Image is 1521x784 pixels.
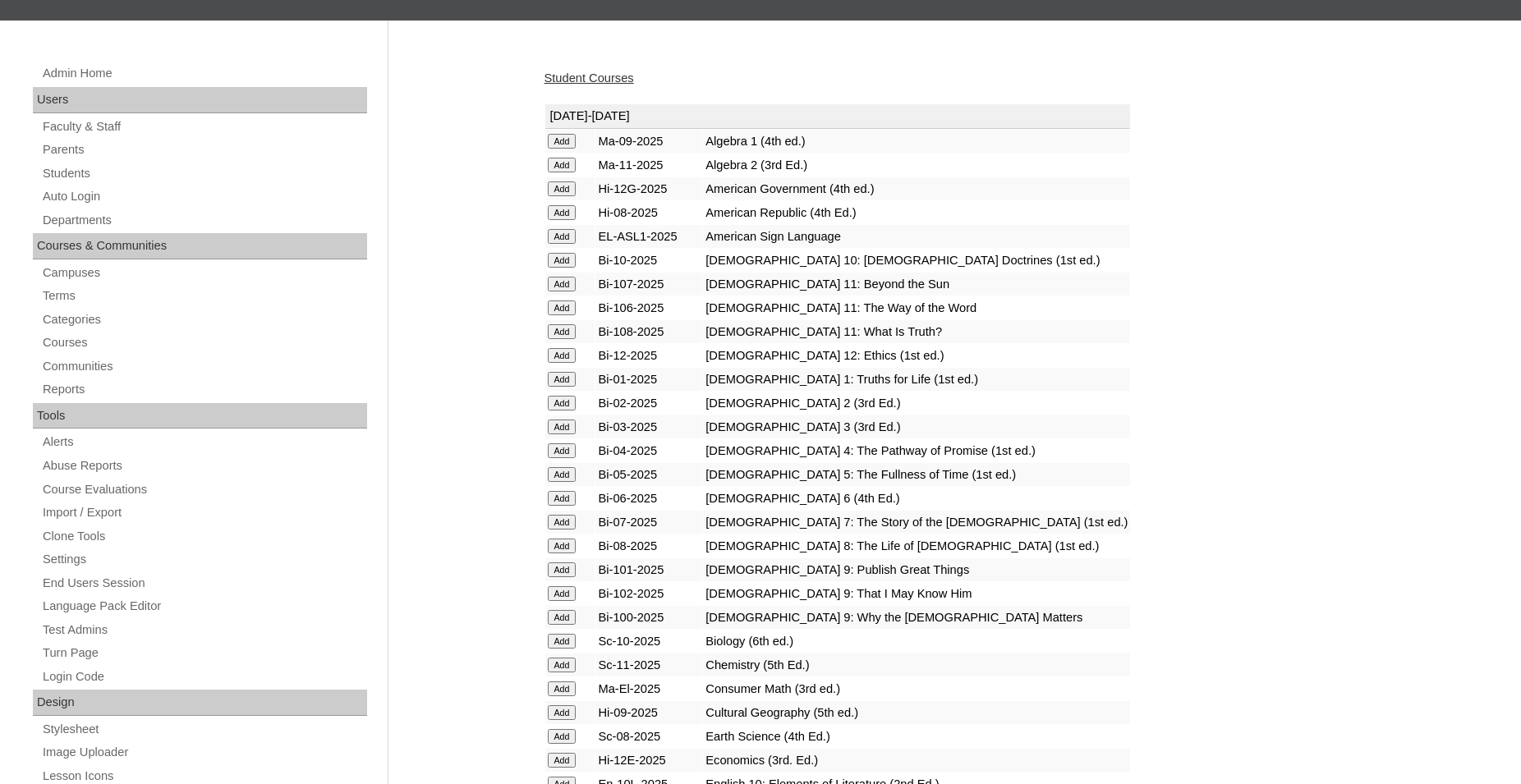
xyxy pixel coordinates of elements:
[595,582,702,605] td: Bi-102-2025
[548,681,577,696] input: Add
[703,392,1130,415] td: [DEMOGRAPHIC_DATA] 2 (3rd Ed.)
[595,201,702,224] td: Hi-08-2025
[41,140,367,160] a: Parents
[548,229,577,244] input: Add
[548,324,577,339] input: Add
[41,573,367,594] a: End Users Session
[548,420,577,434] input: Add
[548,277,577,291] input: Add
[548,539,577,553] input: Add
[41,719,367,740] a: Stylesheet
[703,225,1130,248] td: American Sign Language
[703,749,1130,772] td: Economics (3rd. Ed.)
[548,467,577,482] input: Add
[41,186,367,207] a: Auto Login
[548,396,577,410] input: Add
[703,582,1130,605] td: [DEMOGRAPHIC_DATA] 9: That I May Know Him
[595,154,702,177] td: Ma-11-2025
[703,463,1130,486] td: [DEMOGRAPHIC_DATA] 5: The Fullness of Time (1st ed.)
[595,439,702,462] td: Bi-04-2025
[595,392,702,415] td: Bi-02-2025
[703,701,1130,724] td: Cultural Geography (5th ed.)
[548,562,577,577] input: Add
[703,273,1130,296] td: [DEMOGRAPHIC_DATA] 11: Beyond the Sun
[595,630,702,653] td: Sc-10-2025
[595,511,702,534] td: Bi-07-2025
[41,163,367,184] a: Students
[595,725,702,748] td: Sc-08-2025
[595,320,702,343] td: Bi-108-2025
[548,205,577,220] input: Add
[703,439,1130,462] td: [DEMOGRAPHIC_DATA] 4: The Pathway of Promise (1st ed.)
[595,534,702,557] td: Bi-08-2025
[703,320,1130,343] td: [DEMOGRAPHIC_DATA] 11: What Is Truth?
[548,753,577,768] input: Add
[703,606,1130,629] td: [DEMOGRAPHIC_DATA] 9: Why the [DEMOGRAPHIC_DATA] Matters
[703,558,1130,581] td: [DEMOGRAPHIC_DATA] 9: Publish Great Things
[703,154,1130,177] td: Algebra 2 (3rd Ed.)
[548,610,577,625] input: Add
[595,415,702,438] td: Bi-03-2025
[548,158,577,172] input: Add
[41,286,367,306] a: Terms
[548,515,577,530] input: Add
[595,701,702,724] td: Hi-09-2025
[41,63,367,84] a: Admin Home
[595,344,702,367] td: Bi-12-2025
[703,296,1130,319] td: [DEMOGRAPHIC_DATA] 11: The Way of the Word
[703,415,1130,438] td: [DEMOGRAPHIC_DATA] 3 (3rd Ed.)
[41,742,367,763] a: Image Uploader
[703,249,1130,272] td: [DEMOGRAPHIC_DATA] 10: [DEMOGRAPHIC_DATA] Doctrines (1st ed.)
[595,368,702,391] td: Bi-01-2025
[703,487,1130,510] td: [DEMOGRAPHIC_DATA] 6 (4th Ed.)
[41,456,367,476] a: Abuse Reports
[595,606,702,629] td: Bi-100-2025
[41,596,367,617] a: Language Pack Editor
[703,201,1130,224] td: American Republic (4th Ed.)
[548,634,577,649] input: Add
[548,443,577,458] input: Add
[595,677,702,700] td: Ma-El-2025
[33,403,367,429] div: Tools
[41,117,367,137] a: Faculty & Staff
[33,87,367,113] div: Users
[703,130,1130,153] td: Algebra 1 (4th ed.)
[595,273,702,296] td: Bi-107-2025
[595,130,702,153] td: Ma-09-2025
[41,210,367,231] a: Departments
[703,511,1130,534] td: [DEMOGRAPHIC_DATA] 7: The Story of the [DEMOGRAPHIC_DATA] (1st ed.)
[595,653,702,676] td: Sc-11-2025
[548,729,577,744] input: Add
[595,558,702,581] td: Bi-101-2025
[41,643,367,663] a: Turn Page
[595,463,702,486] td: Bi-05-2025
[41,502,367,523] a: Import / Export
[595,749,702,772] td: Hi-12E-2025
[548,181,577,196] input: Add
[703,534,1130,557] td: [DEMOGRAPHIC_DATA] 8: The Life of [DEMOGRAPHIC_DATA] (1st ed.)
[548,705,577,720] input: Add
[703,344,1130,367] td: [DEMOGRAPHIC_DATA] 12: Ethics (1st ed.)
[548,491,577,506] input: Add
[595,225,702,248] td: EL-ASL1-2025
[703,725,1130,748] td: Earth Science (4th Ed.)
[548,300,577,315] input: Add
[548,372,577,387] input: Add
[548,253,577,268] input: Add
[41,549,367,570] a: Settings
[595,487,702,510] td: Bi-06-2025
[33,233,367,259] div: Courses & Communities
[41,356,367,377] a: Communities
[41,667,367,687] a: Login Code
[545,104,1131,129] td: [DATE]-[DATE]
[703,653,1130,676] td: Chemistry (5th Ed.)
[41,309,367,330] a: Categories
[595,249,702,272] td: Bi-10-2025
[41,432,367,452] a: Alerts
[548,658,577,672] input: Add
[703,630,1130,653] td: Biology (6th ed.)
[548,134,577,149] input: Add
[703,177,1130,200] td: American Government (4th ed.)
[41,379,367,400] a: Reports
[545,71,634,85] a: Student Courses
